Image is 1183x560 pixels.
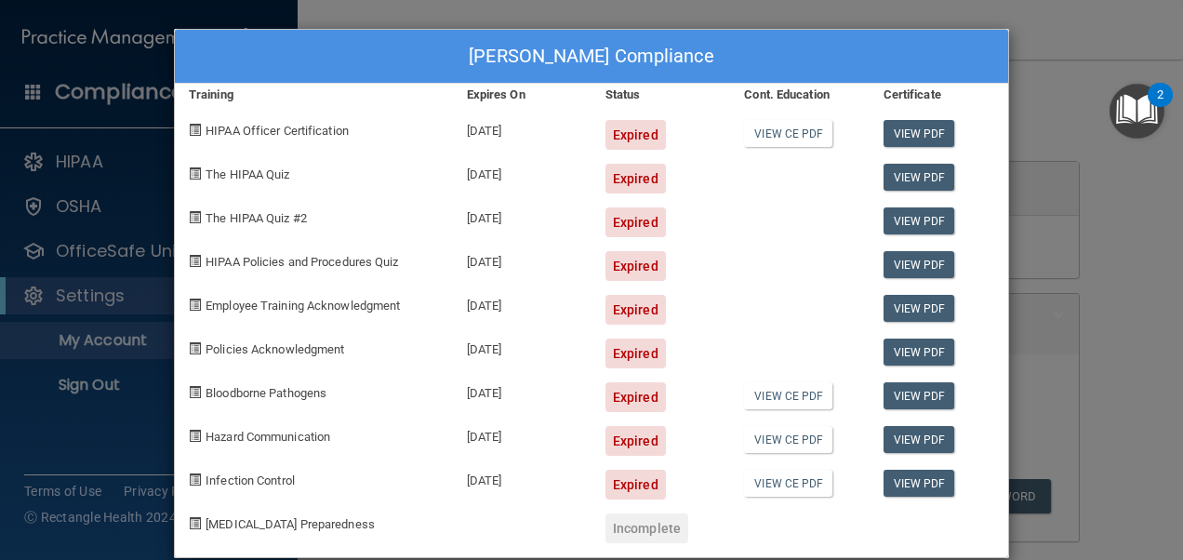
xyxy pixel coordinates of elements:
div: Expired [605,164,666,193]
span: The HIPAA Quiz [206,167,289,181]
span: HIPAA Policies and Procedures Quiz [206,255,398,269]
div: Expired [605,339,666,368]
div: Expired [605,120,666,150]
div: [PERSON_NAME] Compliance [175,30,1008,84]
div: [DATE] [453,412,591,456]
button: Open Resource Center, 2 new notifications [1110,84,1164,139]
div: [DATE] [453,325,591,368]
span: The HIPAA Quiz #2 [206,211,307,225]
span: Policies Acknowledgment [206,342,344,356]
span: [MEDICAL_DATA] Preparedness [206,517,375,531]
div: Expired [605,207,666,237]
a: View PDF [884,295,955,322]
a: View PDF [884,120,955,147]
div: [DATE] [453,106,591,150]
div: Certificate [870,84,1008,106]
div: [DATE] [453,237,591,281]
a: View PDF [884,207,955,234]
div: [DATE] [453,456,591,500]
a: View CE PDF [744,426,832,453]
a: View PDF [884,339,955,366]
a: View PDF [884,164,955,191]
div: Incomplete [605,513,688,543]
div: [DATE] [453,150,591,193]
a: View CE PDF [744,382,832,409]
div: [DATE] [453,281,591,325]
div: Training [175,84,453,106]
span: HIPAA Officer Certification [206,124,349,138]
div: [DATE] [453,368,591,412]
span: Infection Control [206,473,295,487]
div: Cont. Education [730,84,869,106]
a: View PDF [884,470,955,497]
span: Hazard Communication [206,430,330,444]
span: Employee Training Acknowledgment [206,299,400,313]
div: Expired [605,295,666,325]
div: [DATE] [453,193,591,237]
a: View PDF [884,382,955,409]
a: View PDF [884,251,955,278]
a: View CE PDF [744,120,832,147]
div: Expired [605,382,666,412]
div: Expired [605,426,666,456]
span: Bloodborne Pathogens [206,386,326,400]
div: Expired [605,251,666,281]
a: View PDF [884,426,955,453]
div: Status [591,84,730,106]
div: Expires On [453,84,591,106]
div: 2 [1157,95,1163,119]
div: Expired [605,470,666,500]
a: View CE PDF [744,470,832,497]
